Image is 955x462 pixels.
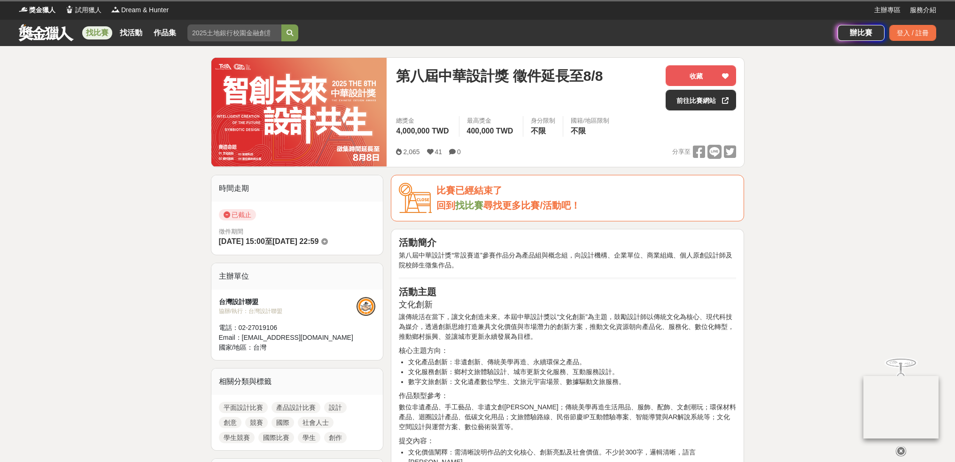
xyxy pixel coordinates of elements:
[219,402,268,413] a: 平面設計比賽
[245,417,268,428] a: 競賽
[399,183,432,213] img: Icon
[272,237,318,245] span: [DATE] 22:59
[399,346,736,355] h4: 核心主題方向：
[219,209,256,220] span: 已截止
[531,116,555,125] div: 身分限制
[219,307,357,315] div: 協辦/執行： 台灣設計聯盟
[666,90,736,110] a: 前往比賽網站
[111,5,120,14] img: Logo
[75,5,101,15] span: 試用獵人
[219,417,241,428] a: 創意
[187,24,281,41] input: 2025土地銀行校園金融創意挑戰賽：從你出發 開啟智慧金融新頁
[672,145,691,159] span: 分享至
[111,5,169,15] a: LogoDream & Hunter
[467,127,513,135] span: 400,000 TWD
[150,26,180,39] a: 作品集
[483,200,580,211] span: 尋找更多比賽/活動吧！
[19,5,55,15] a: Logo獎金獵人
[121,5,169,15] span: Dream & Hunter
[324,402,347,413] a: 設計
[666,65,736,86] button: 收藏
[571,116,609,125] div: 國籍/地區限制
[82,26,112,39] a: 找比賽
[399,251,736,270] p: 第八屆中華設計獎“常設賽道”參賽作品分為產品組與概念組，向設計機構、企業單位、商業組織、個人原創設計師及院校師生徵集作品。
[19,5,28,14] img: Logo
[838,25,885,41] a: 辦比賽
[399,402,736,432] p: 數位非遺產品、手工藝品、非遺文創[PERSON_NAME]；傳統美學再造生活用品、服飾、配飾、文創潮玩；環保材料產品、迴圈設計產品、低碳文化用品；文旅體驗路線、民俗節慶IP互動體驗專案、智能導覽...
[219,333,357,343] div: Email： [EMAIL_ADDRESS][DOMAIN_NAME]
[211,263,383,290] div: 主辦單位
[219,432,255,443] a: 學生競賽
[399,237,436,248] strong: 活動簡介
[324,432,347,443] a: 創作
[436,183,736,198] div: 比賽已經結束了
[399,392,736,400] h4: 作品類型參考：
[403,148,419,156] span: 2,065
[399,437,736,445] h4: 提交內容：
[435,148,443,156] span: 41
[298,432,320,443] a: 學生
[219,323,357,333] div: 電話： 02-27019106
[211,58,387,166] img: Cover Image
[436,200,455,211] span: 回到
[399,300,736,310] h3: 文化創新
[571,127,586,135] span: 不限
[396,116,451,125] span: 總獎金
[272,402,320,413] a: 產品設計比賽
[219,297,357,307] div: 台灣設計聯盟
[408,367,736,377] li: 文化服務創新：鄉村文旅體驗設計、城市更新文化服務、互動服務設計。
[258,432,294,443] a: 國際比賽
[399,312,736,342] p: 讓傳統活在當下，讓文化創造未來。本屆中華設計獎以“文化創新”為主題，鼓勵設計師以傳統文化為核心、現代科技為媒介，透過創新思維打造兼具文化價值與市場潛力的創新方案，推動文化資源朝向產品化、服務化、...
[65,5,101,15] a: Logo試用獵人
[408,357,736,367] li: 文化產品創新：非遺創新、傳統美學再造、永續環保之產品。
[65,5,74,14] img: Logo
[219,228,243,235] span: 徵件期間
[531,127,546,135] span: 不限
[265,237,272,245] span: 至
[396,65,603,86] span: 第八屆中華設計獎 徵件延長至8/8
[467,116,516,125] span: 最高獎金
[889,25,936,41] div: 登入 / 註冊
[211,175,383,202] div: 時間走期
[219,344,254,351] span: 國家/地區：
[910,5,936,15] a: 服務介紹
[408,377,736,387] li: 數字文旅創新：文化遺產數位孿生、文旅元宇宙場景、數據驅動文旅服務。
[29,5,55,15] span: 獎金獵人
[116,26,146,39] a: 找活動
[219,237,265,245] span: [DATE] 15:00
[455,200,483,211] a: 找比賽
[396,127,449,135] span: 4,000,000 TWD
[874,5,901,15] a: 主辦專區
[457,148,461,156] span: 0
[211,368,383,395] div: 相關分類與標籤
[399,287,436,297] strong: 活動主題
[272,417,294,428] a: 國際
[298,417,334,428] a: 社會人士
[253,344,266,351] span: 台灣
